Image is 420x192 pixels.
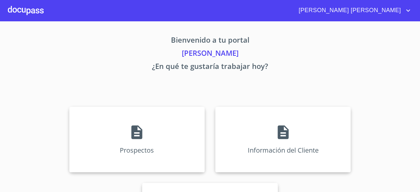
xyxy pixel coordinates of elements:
p: Prospectos [120,146,154,155]
p: Bienvenido a tu portal [8,34,412,48]
button: account of current user [294,5,412,16]
p: [PERSON_NAME] [8,48,412,61]
p: ¿En qué te gustaría trabajar hoy? [8,61,412,74]
p: Información del Cliente [248,146,319,155]
span: [PERSON_NAME] [PERSON_NAME] [294,5,404,16]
